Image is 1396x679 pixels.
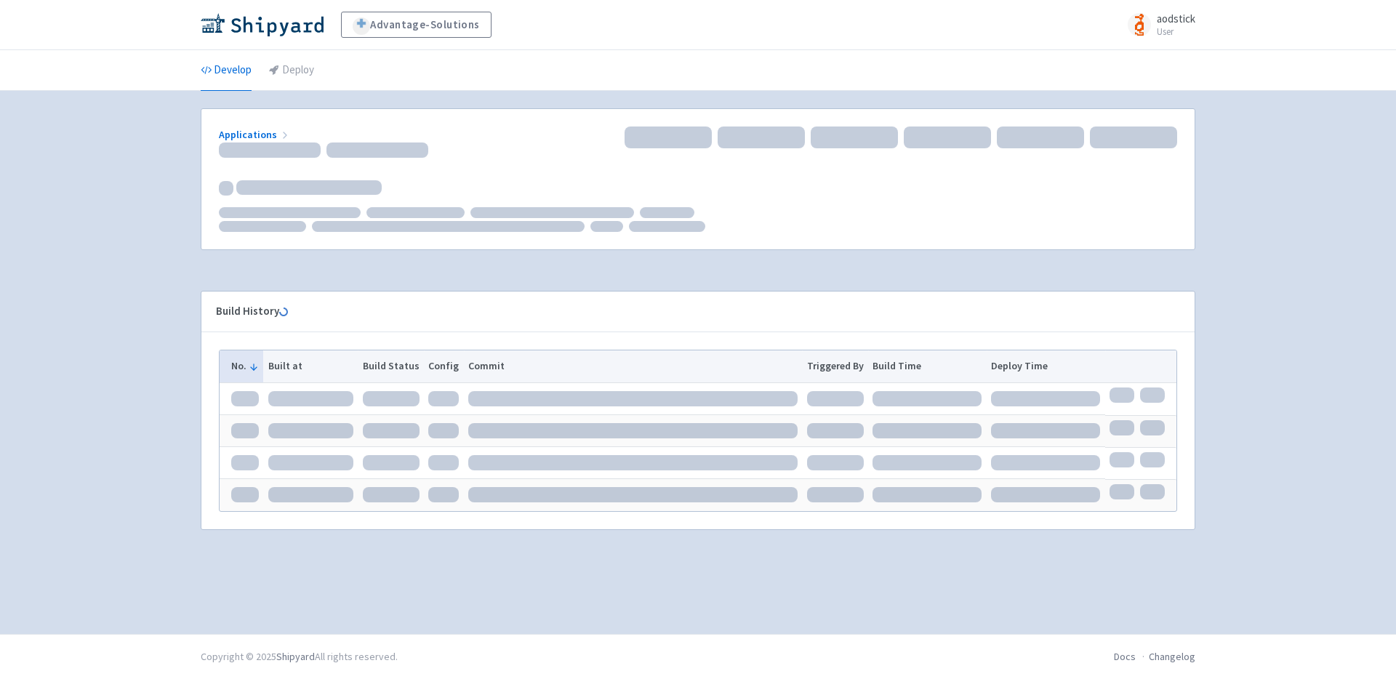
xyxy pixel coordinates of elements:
a: Deploy [269,50,314,91]
a: Develop [201,50,252,91]
a: Docs [1114,650,1136,663]
a: Changelog [1149,650,1195,663]
th: Deploy Time [987,350,1105,382]
div: Copyright © 2025 All rights reserved. [201,649,398,664]
th: Config [424,350,464,382]
a: Applications [219,128,291,141]
th: Build Time [868,350,987,382]
span: aodstick [1157,12,1195,25]
small: User [1157,27,1195,36]
img: Shipyard logo [201,13,324,36]
th: Build Status [358,350,424,382]
a: aodstick User [1119,13,1195,36]
th: Triggered By [802,350,868,382]
button: No. [231,358,259,374]
div: Build History [216,303,1157,320]
th: Commit [464,350,803,382]
a: Shipyard [276,650,315,663]
th: Built at [263,350,358,382]
a: Advantage-Solutions [341,12,492,38]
